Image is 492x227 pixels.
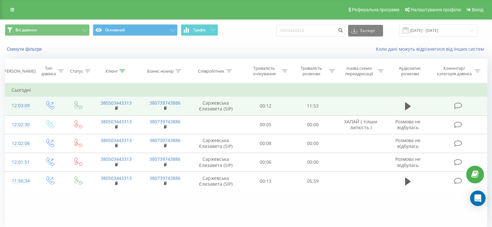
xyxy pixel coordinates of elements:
td: Саржевська Єлизавета (SIP) [190,134,242,153]
td: ХАПАЙ ( тільки липкість ) [336,115,385,134]
td: Сьогодні [5,84,487,97]
a: 380739743886 [149,156,180,162]
td: Саржевська Єлизавета (SIP) [190,153,242,171]
div: Бізнес номер [147,68,174,74]
a: 380503443313 [101,156,132,162]
div: Open Intercom Messenger [470,191,486,206]
td: 00:00 [289,115,336,134]
a: 380503443313 [101,175,132,181]
div: Тривалість очікування [248,66,280,77]
span: Розмова не відбулась [395,156,421,168]
input: Пошук за номером [276,25,345,36]
button: Основний [93,24,178,36]
td: 00:05 [242,115,289,134]
td: 00:13 [242,172,289,191]
td: Саржевська Єлизавета (SIP) [190,97,242,115]
td: 05:59 [289,172,336,191]
button: Графік [181,24,218,36]
a: 380739743886 [149,175,180,181]
button: Всі дзвінки [5,24,90,36]
div: Клієнт [105,68,118,74]
td: Саржевська Єлизавета (SIP) [190,172,242,191]
div: 12:03:09 [12,99,29,112]
span: Вихід [472,7,483,12]
a: 380503443313 [101,100,132,106]
span: Розмова не відбулась [395,119,421,130]
div: 12:02:06 [12,137,29,150]
td: 11:53 [289,97,336,115]
div: [PERSON_NAME] [3,68,36,74]
a: 380739743886 [149,137,180,143]
td: 00:06 [242,153,289,171]
div: Статус [70,68,83,74]
div: Співробітник [198,68,224,74]
div: Тривалість розмови [295,66,327,77]
span: Всі дзвінки [16,27,37,33]
a: 380503443313 [101,137,132,143]
span: Графік [193,28,206,32]
div: 12:01:51 [12,156,29,169]
div: Тип дзвінка [41,66,56,77]
div: Коментар/категорія дзвінка [435,66,473,77]
td: 00:00 [289,134,336,153]
div: Назва схеми переадресації [342,66,376,77]
td: 00:00 [289,153,336,171]
div: 12:02:30 [12,119,29,131]
div: Аудіозапис розмови [391,66,429,77]
span: Налаштування профілю [410,7,461,12]
a: 380739743886 [149,100,180,106]
div: 11:56:34 [12,175,29,187]
a: Коли дані можуть відрізнятися вiд інших систем [376,46,487,52]
a: 380739743886 [149,119,180,125]
button: Скинути фільтри [5,46,45,52]
button: Експорт [348,25,383,36]
span: Розмова не відбулась [395,137,421,149]
span: Реферальна програма [352,7,399,12]
td: 00:12 [242,97,289,115]
td: 00:08 [242,134,289,153]
a: 380503443313 [101,119,132,125]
